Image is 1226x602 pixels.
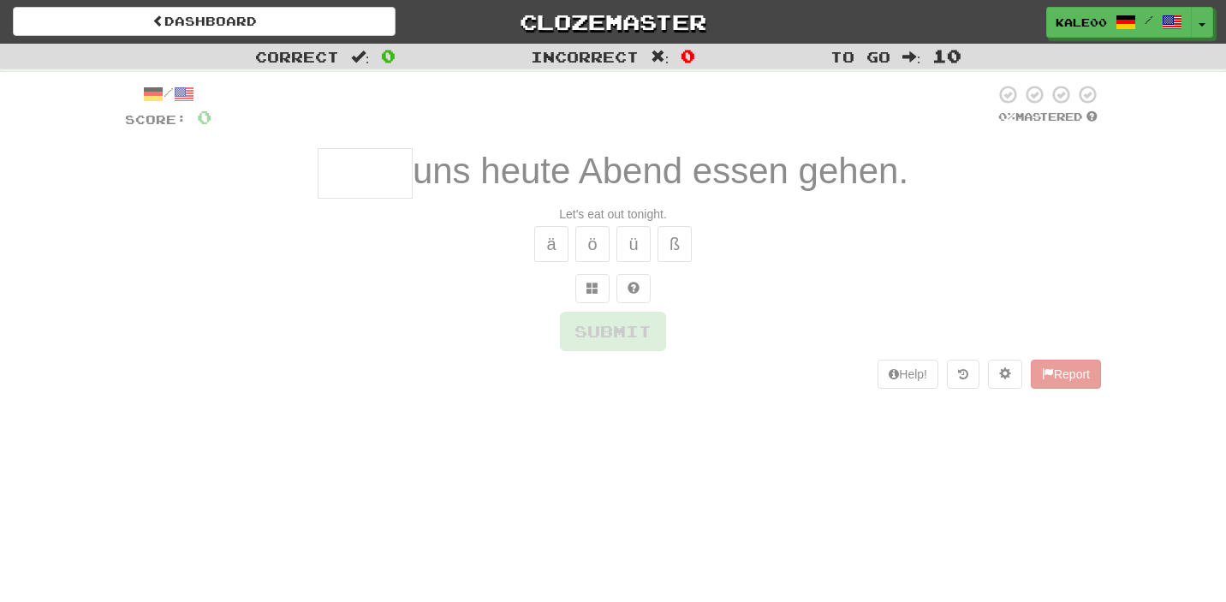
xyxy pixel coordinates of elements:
span: 0 [381,45,396,66]
div: / [125,84,211,105]
span: 0 % [998,110,1015,123]
button: ß [658,226,692,262]
div: Mastered [995,110,1101,125]
span: uns heute Abend essen gehen. [413,151,908,191]
span: : [351,50,370,64]
a: Dashboard [13,7,396,36]
button: Switch sentence to multiple choice alt+p [575,274,610,303]
button: Help! [878,360,938,389]
button: Report [1031,360,1101,389]
span: kale00 [1056,15,1107,30]
button: Single letter hint - you only get 1 per sentence and score half the points! alt+h [616,274,651,303]
span: Correct [255,48,339,65]
button: ä [534,226,568,262]
a: kale00 / [1046,7,1192,38]
button: ü [616,226,651,262]
span: Incorrect [531,48,639,65]
span: Score: [125,112,187,127]
button: Round history (alt+y) [947,360,979,389]
span: : [902,50,921,64]
span: 0 [681,45,695,66]
span: To go [830,48,890,65]
a: Clozemaster [421,7,804,37]
span: 10 [932,45,961,66]
div: Let's eat out tonight. [125,206,1101,223]
span: / [1145,14,1153,26]
button: Submit [560,312,666,351]
span: 0 [197,106,211,128]
button: ö [575,226,610,262]
span: : [651,50,670,64]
